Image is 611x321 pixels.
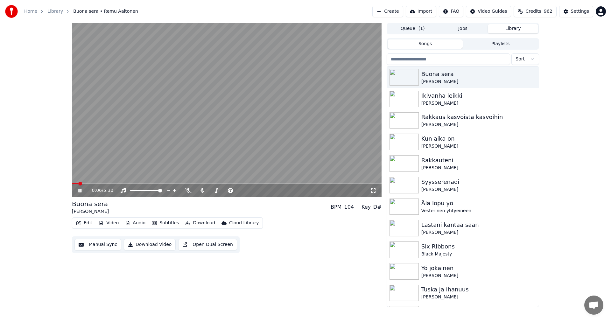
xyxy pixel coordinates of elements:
button: Settings [559,6,593,17]
div: [PERSON_NAME] [421,186,536,193]
div: Yö jokainen [421,264,536,273]
button: Library [488,24,538,33]
div: [PERSON_NAME] [421,273,536,279]
div: [PERSON_NAME] [72,208,109,215]
button: Edit [74,219,95,227]
button: Jobs [438,24,488,33]
div: Settings [571,8,589,15]
div: [PERSON_NAME] [421,122,536,128]
button: Video [96,219,121,227]
div: [PERSON_NAME] [421,229,536,236]
span: Buona sera • Remu Aaltonen [73,8,138,15]
button: Queue [388,24,438,33]
a: Library [47,8,63,15]
div: [PERSON_NAME] [421,100,536,107]
div: Lastani kantaa saan [421,220,536,229]
div: BPM [331,203,341,211]
div: Six Ribbons [421,242,536,251]
div: Key [362,203,371,211]
button: Playlists [463,39,538,49]
img: youka [5,5,18,18]
div: [PERSON_NAME] [421,294,536,300]
button: Import [406,6,436,17]
nav: breadcrumb [24,8,138,15]
div: 104 [344,203,354,211]
div: Ikivanha leikki [421,91,536,100]
span: 962 [544,8,552,15]
button: Songs [388,39,463,49]
div: Kun aika on [421,134,536,143]
button: Download Video [124,239,176,250]
div: Black Majesty [421,251,536,257]
button: Subtitles [149,219,181,227]
div: Syysserenadi [421,178,536,186]
div: [PERSON_NAME] [421,143,536,150]
span: 5:30 [103,187,113,194]
span: ( 1 ) [418,25,425,32]
button: FAQ [439,6,463,17]
div: [PERSON_NAME] [421,79,536,85]
button: Open Dual Screen [178,239,237,250]
div: Rakkauteni [421,156,536,165]
button: Manual Sync [74,239,121,250]
button: Create [372,6,403,17]
div: D# [373,203,382,211]
div: Cloud Library [229,220,259,226]
div: [PERSON_NAME] [421,165,536,171]
span: Credits [525,8,541,15]
span: 0:06 [92,187,102,194]
button: Credits962 [514,6,556,17]
div: Vesterinen yhtyeineen [421,208,536,214]
div: Tuska ja ihanuus [421,285,536,294]
div: Rakkaus kasvoista kasvoihin [421,113,536,122]
div: Buona sera [72,199,109,208]
a: Home [24,8,37,15]
span: Sort [516,56,525,62]
div: / [92,187,107,194]
div: Buona sera [421,70,536,79]
div: Älä lopu yö [421,199,536,208]
a: Avoin keskustelu [584,296,603,315]
button: Download [183,219,218,227]
button: Video Guides [466,6,511,17]
button: Audio [123,219,148,227]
